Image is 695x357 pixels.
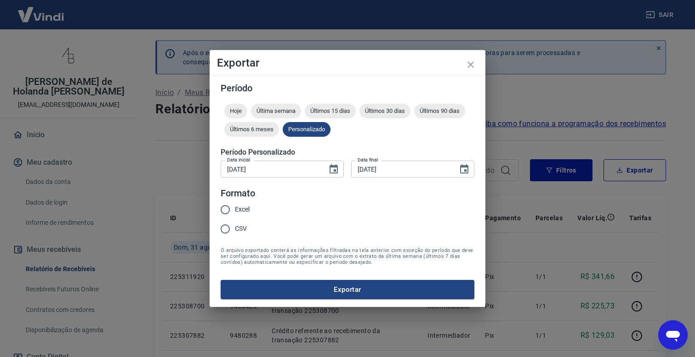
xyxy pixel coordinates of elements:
h4: Exportar [217,57,478,68]
div: Personalizado [283,122,330,137]
div: Hoje [224,104,247,118]
button: Choose date, selected date is 1 de ago de 2025 [325,160,343,178]
h5: Período [221,84,474,93]
span: CSV [235,224,247,234]
span: Últimos 90 dias [414,107,465,114]
input: DD/MM/YYYY [221,161,321,178]
div: Últimos 90 dias [414,104,465,118]
iframe: Botão para abrir a janela de mensagens [658,320,688,350]
button: close [460,54,482,76]
div: Últimos 30 dias [359,104,410,118]
span: O arquivo exportado conterá as informações filtradas na tela anterior com exceção do período que ... [221,247,474,265]
span: Última semana [251,107,301,114]
span: Últimos 15 dias [305,107,356,114]
span: Personalizado [283,126,330,133]
button: Choose date, selected date is 31 de ago de 2025 [455,160,473,178]
span: Excel [235,205,250,214]
span: Últimos 30 dias [359,107,410,114]
input: DD/MM/YYYY [351,161,451,178]
span: Hoje [224,107,247,114]
label: Data final [358,156,378,163]
label: Data inicial [227,156,251,163]
div: Últimos 6 meses [224,122,279,137]
button: Exportar [221,280,474,299]
div: Última semana [251,104,301,118]
span: Últimos 6 meses [224,126,279,133]
div: Últimos 15 dias [305,104,356,118]
legend: Formato [221,187,255,200]
h5: Período Personalizado [221,148,474,157]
